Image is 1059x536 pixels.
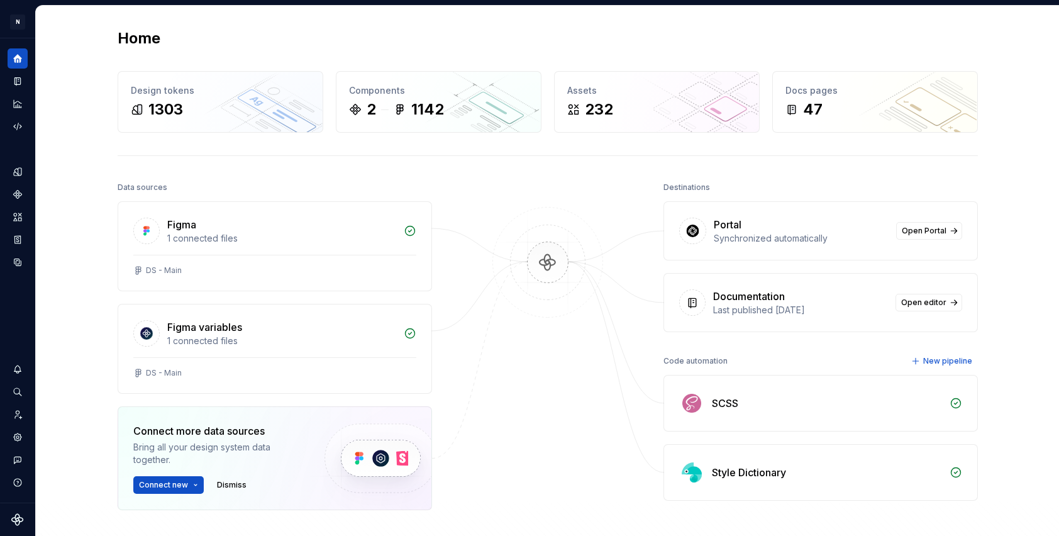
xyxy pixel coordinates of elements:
div: 1303 [148,99,183,120]
button: N [3,8,33,35]
button: Dismiss [211,476,252,494]
div: Assets [567,84,746,97]
a: Settings [8,427,28,447]
h2: Home [118,28,160,48]
div: DS - Main [146,265,182,276]
div: Data sources [118,179,167,196]
div: Docs pages [785,84,965,97]
a: Open Portal [896,222,962,240]
a: Assets [8,207,28,227]
a: Assets232 [554,71,760,133]
a: Data sources [8,252,28,272]
div: 2 [367,99,376,120]
span: Dismiss [217,480,247,490]
div: SCSS [712,396,738,411]
span: Connect new [139,480,188,490]
a: Open editor [895,294,962,311]
button: Notifications [8,359,28,379]
div: Design tokens [131,84,310,97]
button: Connect new [133,476,204,494]
a: Components21142 [336,71,541,133]
button: Search ⌘K [8,382,28,402]
div: Portal [714,217,741,232]
a: Code automation [8,116,28,137]
span: Open Portal [902,226,946,236]
div: 1 connected files [167,232,396,245]
button: Contact support [8,450,28,470]
div: 47 [803,99,823,120]
a: Docs pages47 [772,71,978,133]
a: Design tokens1303 [118,71,323,133]
div: Style Dictionary [712,465,786,480]
a: Analytics [8,94,28,114]
div: Bring all your design system data together. [133,441,303,466]
div: Synchronized automatically [714,232,889,245]
div: 1142 [411,99,444,120]
a: Design tokens [8,162,28,182]
div: Components [349,84,528,97]
a: Documentation [8,71,28,91]
button: New pipeline [907,352,978,370]
a: Components [8,184,28,204]
div: Documentation [713,289,785,304]
div: 232 [585,99,613,120]
a: Figma variables1 connected filesDS - Main [118,304,432,394]
svg: Supernova Logo [11,513,24,526]
a: Storybook stories [8,230,28,250]
span: New pipeline [923,356,972,366]
div: Figma [167,217,196,232]
div: Code automation [663,352,728,370]
div: 1 connected files [167,335,396,347]
a: Invite team [8,405,28,425]
div: Connect more data sources [133,423,303,438]
div: N [10,14,25,30]
a: Home [8,48,28,69]
div: Destinations [663,179,710,196]
div: Last published [DATE] [713,304,888,316]
span: Open editor [901,298,946,308]
a: Figma1 connected filesDS - Main [118,201,432,291]
div: DS - Main [146,368,182,378]
div: Figma variables [167,320,242,335]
